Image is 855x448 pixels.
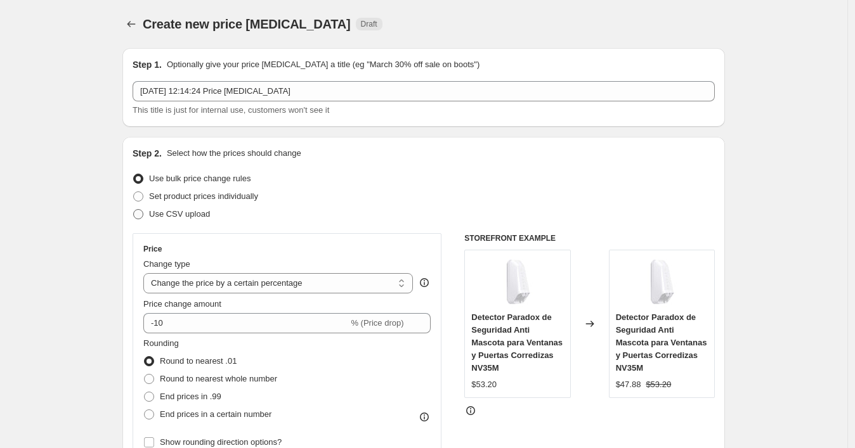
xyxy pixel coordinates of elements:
p: Optionally give your price [MEDICAL_DATA] a title (eg "March 30% off sale on boots") [167,58,480,71]
input: -15 [143,313,348,333]
div: help [418,276,431,289]
strike: $53.20 [646,378,671,391]
span: % (Price drop) [351,318,403,328]
h3: Price [143,244,162,254]
h2: Step 1. [133,58,162,71]
span: Show rounding direction options? [160,437,282,447]
span: This title is just for internal use, customers won't see it [133,105,329,115]
span: Round to nearest whole number [160,374,277,383]
span: Use CSV upload [149,209,210,219]
input: 30% off holiday sale [133,81,715,101]
span: Use bulk price change rules [149,174,251,183]
div: $53.20 [471,378,497,391]
h6: STOREFRONT EXAMPLE [464,233,715,243]
h2: Step 2. [133,147,162,160]
img: NV35M-2_80x.jpg [636,257,687,307]
span: Create new price [MEDICAL_DATA] [143,17,351,31]
span: Change type [143,259,190,269]
span: End prices in a certain number [160,409,271,419]
span: Set product prices individually [149,191,258,201]
img: NV35M-2_80x.jpg [492,257,543,307]
span: Rounding [143,338,179,348]
span: Draft [361,19,377,29]
span: Detector Paradox de Seguridad Anti Mascota para Ventanas y Puertas Corredizas NV35M [471,312,563,373]
span: Detector Paradox de Seguridad Anti Mascota para Ventanas y Puertas Corredizas NV35M [616,312,707,373]
span: Round to nearest .01 [160,356,237,366]
span: Price change amount [143,299,221,309]
button: Price change jobs [122,15,140,33]
div: $47.88 [616,378,641,391]
span: End prices in .99 [160,392,221,401]
p: Select how the prices should change [167,147,301,160]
